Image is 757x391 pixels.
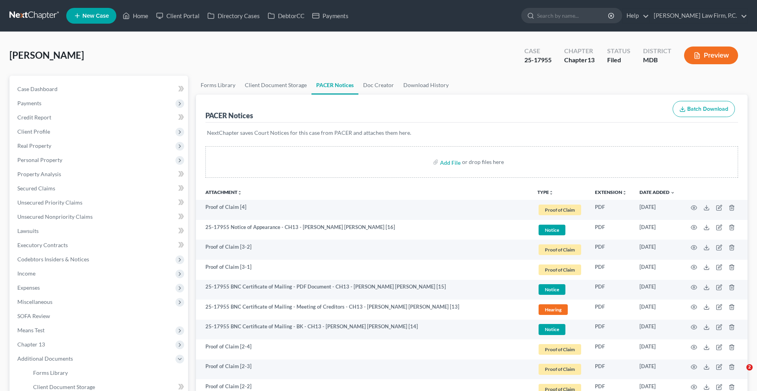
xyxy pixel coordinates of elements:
[650,9,747,23] a: [PERSON_NAME] Law Firm, P.C.
[537,323,582,336] a: Notice
[196,200,531,220] td: Proof of Claim [4]
[537,8,609,23] input: Search by name...
[196,240,531,260] td: Proof of Claim [3-2]
[640,189,675,195] a: Date Added expand_more
[539,324,565,335] span: Notice
[633,240,681,260] td: [DATE]
[633,260,681,280] td: [DATE]
[11,167,188,181] a: Property Analysis
[11,309,188,323] a: SOFA Review
[237,190,242,195] i: unfold_more
[17,185,55,192] span: Secured Claims
[539,225,565,235] span: Notice
[564,56,595,65] div: Chapter
[539,205,581,215] span: Proof of Claim
[524,47,552,56] div: Case
[311,76,358,95] a: PACER Notices
[633,320,681,340] td: [DATE]
[17,270,35,277] span: Income
[240,76,311,95] a: Client Document Storage
[11,238,188,252] a: Executory Contracts
[564,47,595,56] div: Chapter
[589,220,633,240] td: PDF
[196,280,531,300] td: 25-17955 BNC Certificate of Mailing - PDF Document - CH13 - [PERSON_NAME] [PERSON_NAME] [15]
[152,9,203,23] a: Client Portal
[11,210,188,224] a: Unsecured Nonpriority Claims
[17,256,89,263] span: Codebtors Insiders & Notices
[33,384,95,390] span: Client Document Storage
[587,56,595,63] span: 13
[264,9,308,23] a: DebtorCC
[633,359,681,380] td: [DATE]
[537,203,582,216] a: Proof of Claim
[17,199,82,206] span: Unsecured Priority Claims
[539,304,568,315] span: Hearing
[205,111,253,120] div: PACER Notices
[17,128,50,135] span: Client Profile
[17,242,68,248] span: Executory Contracts
[524,56,552,65] div: 25-17955
[539,264,581,275] span: Proof of Claim
[643,56,671,65] div: MDB
[684,47,738,64] button: Preview
[537,303,582,316] a: Hearing
[537,190,554,195] button: TYPEunfold_more
[17,142,51,149] span: Real Property
[539,284,565,295] span: Notice
[673,101,735,117] button: Batch Download
[33,369,68,376] span: Forms Library
[549,190,554,195] i: unfold_more
[203,9,264,23] a: Directory Cases
[670,190,675,195] i: expand_more
[17,100,41,106] span: Payments
[196,359,531,380] td: Proof of Claim [2-3]
[196,260,531,280] td: Proof of Claim [3-1]
[589,240,633,260] td: PDF
[11,110,188,125] a: Credit Report
[462,158,504,166] div: or drop files here
[17,114,51,121] span: Credit Report
[308,9,352,23] a: Payments
[595,189,627,195] a: Extensionunfold_more
[11,82,188,96] a: Case Dashboard
[537,263,582,276] a: Proof of Claim
[196,339,531,359] td: Proof of Claim [2-4]
[537,223,582,236] a: Notice
[17,284,40,291] span: Expenses
[11,195,188,210] a: Unsecured Priority Claims
[539,344,581,355] span: Proof of Claim
[17,213,93,220] span: Unsecured Nonpriority Claims
[17,156,62,163] span: Personal Property
[633,220,681,240] td: [DATE]
[196,220,531,240] td: 25-17955 Notice of Appearance - CH13 - [PERSON_NAME] [PERSON_NAME] [16]
[17,86,58,92] span: Case Dashboard
[27,366,188,380] a: Forms Library
[633,339,681,359] td: [DATE]
[622,190,627,195] i: unfold_more
[119,9,152,23] a: Home
[358,76,399,95] a: Doc Creator
[643,47,671,56] div: District
[11,224,188,238] a: Lawsuits
[589,300,633,320] td: PDF
[196,320,531,340] td: 25-17955 BNC Certificate of Mailing - BK - CH13 - [PERSON_NAME] [PERSON_NAME] [14]
[205,189,242,195] a: Attachmentunfold_more
[589,200,633,220] td: PDF
[589,260,633,280] td: PDF
[17,171,61,177] span: Property Analysis
[537,243,582,256] a: Proof of Claim
[11,181,188,195] a: Secured Claims
[17,327,45,333] span: Means Test
[399,76,453,95] a: Download History
[607,56,630,65] div: Filed
[207,129,736,137] p: NextChapter saves Court Notices for this case from PACER and attaches them here.
[633,280,681,300] td: [DATE]
[687,106,728,112] span: Batch Download
[17,227,39,234] span: Lawsuits
[537,283,582,296] a: Notice
[746,364,753,371] span: 2
[539,244,581,255] span: Proof of Claim
[589,280,633,300] td: PDF
[196,76,240,95] a: Forms Library
[537,343,582,356] a: Proof of Claim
